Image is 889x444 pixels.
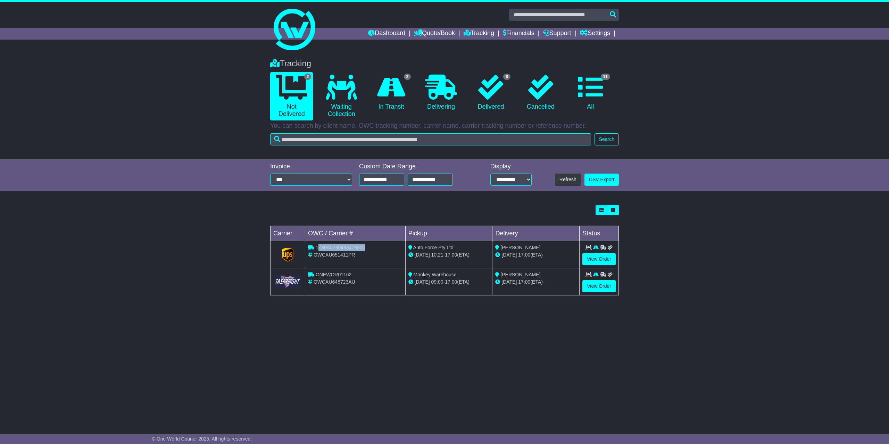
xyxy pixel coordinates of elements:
[316,272,351,277] span: ONEWOR01162
[152,436,252,442] span: © One World Courier 2025. All rights reserved.
[275,275,301,288] img: GetCarrierServiceLogo
[470,72,512,113] a: 9 Delivered
[601,74,610,80] span: 11
[501,279,517,285] span: [DATE]
[582,280,616,292] a: View Order
[580,226,619,241] td: Status
[316,245,365,250] span: 1Z30A5730493479306
[270,72,313,120] a: 2 Not Delivered
[419,72,462,113] a: Delivering
[414,28,455,40] a: Quote/Book
[415,252,430,258] span: [DATE]
[304,74,311,80] span: 2
[543,28,571,40] a: Support
[271,226,305,241] td: Carrier
[431,279,443,285] span: 09:00
[270,122,619,130] p: You can search by client name, OWC tracking number, carrier name, carrier tracking number or refe...
[501,252,517,258] span: [DATE]
[305,226,406,241] td: OWC / Carrier #
[492,226,580,241] td: Delivery
[464,28,494,40] a: Tracking
[267,59,622,69] div: Tracking
[359,163,471,170] div: Custom Date Range
[500,272,540,277] span: [PERSON_NAME]
[495,251,576,259] div: (ETA)
[555,174,581,186] button: Refresh
[431,252,443,258] span: 10:21
[445,279,457,285] span: 17:00
[582,253,616,265] a: View Order
[314,252,355,258] span: OWCAU651411PR
[405,226,492,241] td: Pickup
[445,252,457,258] span: 17:00
[519,72,562,113] a: Cancelled
[490,163,532,170] div: Display
[270,163,352,170] div: Invoice
[580,28,610,40] a: Settings
[569,72,612,113] a: 11 All
[404,74,411,80] span: 2
[518,279,530,285] span: 17:00
[414,272,457,277] span: Monkey Warehouse
[408,251,490,259] div: - (ETA)
[495,278,576,286] div: (ETA)
[415,279,430,285] span: [DATE]
[503,28,534,40] a: Financials
[368,28,405,40] a: Dashboard
[595,133,619,145] button: Search
[282,248,294,262] img: GetCarrierServiceLogo
[314,279,355,285] span: OWCAU648723AU
[320,72,363,120] a: Waiting Collection
[584,174,619,186] a: CSV Export
[500,245,540,250] span: [PERSON_NAME]
[370,72,413,113] a: 2 In Transit
[408,278,490,286] div: - (ETA)
[503,74,510,80] span: 9
[518,252,530,258] span: 17:00
[413,245,454,250] span: Auto Force Pty Ltd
